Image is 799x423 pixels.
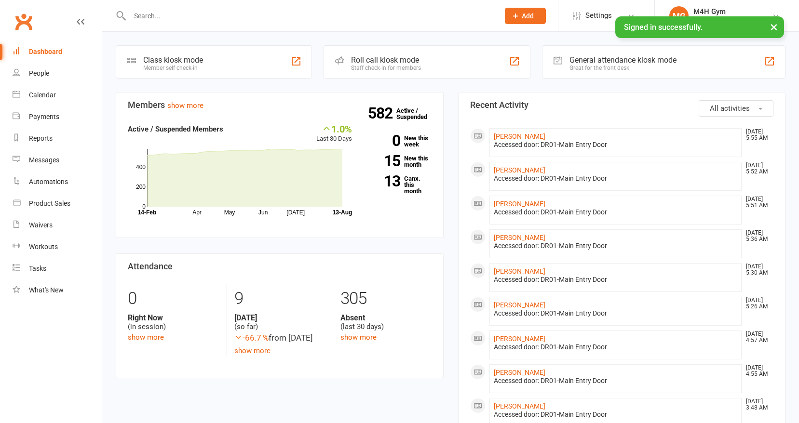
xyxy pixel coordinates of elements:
[127,9,492,23] input: Search...
[494,267,545,275] a: [PERSON_NAME]
[368,106,396,120] strong: 582
[693,16,752,25] div: Movement 4 Health
[29,156,59,164] div: Messages
[234,346,271,355] a: show more
[741,230,773,242] time: [DATE] 5:36 AM
[340,284,432,313] div: 305
[494,276,738,284] div: Accessed door: DR01-Main Entry Door
[143,65,203,71] div: Member self check-in
[494,410,738,419] div: Accessed door: DR01-Main Entry Door
[494,200,545,208] a: [PERSON_NAME]
[29,134,53,142] div: Reports
[494,309,738,317] div: Accessed door: DR01-Main Entry Door
[13,128,102,149] a: Reports
[366,154,400,168] strong: 15
[128,284,219,313] div: 0
[470,100,774,110] h3: Recent Activity
[167,101,203,110] a: show more
[494,174,738,183] div: Accessed door: DR01-Main Entry Door
[128,313,219,322] strong: Right Now
[624,23,703,32] span: Signed in successfully.
[13,149,102,171] a: Messages
[494,242,738,250] div: Accessed door: DR01-Main Entry Door
[12,10,36,34] a: Clubworx
[494,335,545,343] a: [PERSON_NAME]
[13,171,102,193] a: Automations
[669,6,689,26] div: MG
[13,193,102,214] a: Product Sales
[316,123,352,134] div: 1.0%
[234,331,325,344] div: from [DATE]
[741,129,773,141] time: [DATE] 5:55 AM
[505,8,546,24] button: Add
[13,41,102,63] a: Dashboard
[13,258,102,279] a: Tasks
[522,12,534,20] span: Add
[340,313,432,331] div: (last 30 days)
[366,135,432,147] a: 0New this week
[143,55,203,65] div: Class kiosk mode
[741,331,773,344] time: [DATE] 4:57 AM
[13,279,102,301] a: What's New
[351,65,421,71] div: Staff check-in for members
[340,313,432,322] strong: Absent
[234,313,325,331] div: (so far)
[494,402,545,410] a: [PERSON_NAME]
[494,132,545,140] a: [PERSON_NAME]
[396,100,439,127] a: 582Active / Suspended
[494,377,738,385] div: Accessed door: DR01-Main Entry Door
[366,155,432,168] a: 15New this month
[29,69,49,77] div: People
[316,123,352,144] div: Last 30 Days
[494,369,545,376] a: [PERSON_NAME]
[340,333,377,342] a: show more
[13,106,102,128] a: Payments
[569,65,677,71] div: Great for the front desk
[13,214,102,236] a: Waivers
[29,48,62,55] div: Dashboard
[494,208,738,216] div: Accessed door: DR01-Main Entry Door
[29,286,64,294] div: What's New
[128,313,219,331] div: (in session)
[366,174,400,188] strong: 13
[29,178,68,185] div: Automations
[741,264,773,276] time: [DATE] 5:30 AM
[366,175,432,194] a: 13Canx. this month
[351,55,421,65] div: Roll call kiosk mode
[366,133,400,148] strong: 0
[494,343,738,351] div: Accessed door: DR01-Main Entry Door
[699,100,773,117] button: All activities
[765,16,783,37] button: ×
[494,166,545,174] a: [PERSON_NAME]
[494,141,738,149] div: Accessed door: DR01-Main Entry Door
[741,162,773,175] time: [DATE] 5:52 AM
[234,284,325,313] div: 9
[29,113,59,120] div: Payments
[741,365,773,377] time: [DATE] 4:55 AM
[741,196,773,209] time: [DATE] 5:51 AM
[29,243,58,251] div: Workouts
[128,100,432,110] h3: Members
[569,55,677,65] div: General attendance kiosk mode
[234,313,325,322] strong: [DATE]
[29,264,46,272] div: Tasks
[128,333,164,342] a: show more
[29,221,53,229] div: Waivers
[585,5,612,26] span: Settings
[128,262,432,271] h3: Attendance
[710,104,750,113] span: All activities
[494,234,545,241] a: [PERSON_NAME]
[13,84,102,106] a: Calendar
[494,301,545,309] a: [PERSON_NAME]
[13,63,102,84] a: People
[741,398,773,411] time: [DATE] 3:48 AM
[234,333,269,343] span: -66.7 %
[128,125,223,133] strong: Active / Suspended Members
[29,199,70,207] div: Product Sales
[29,91,56,99] div: Calendar
[741,297,773,310] time: [DATE] 5:26 AM
[13,236,102,258] a: Workouts
[693,7,752,16] div: M4H Gym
